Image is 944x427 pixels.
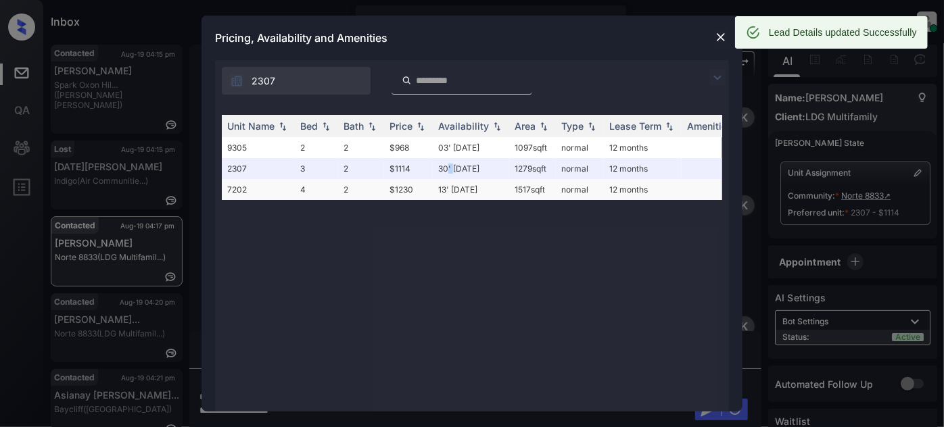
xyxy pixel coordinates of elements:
img: sorting [414,122,427,131]
td: 03' [DATE] [433,137,509,158]
td: $1230 [384,179,433,200]
img: sorting [319,122,333,131]
img: sorting [365,122,379,131]
div: Pricing, Availability and Amenities [202,16,742,60]
td: 1097 sqft [509,137,556,158]
td: 3 [295,158,338,179]
div: Lead Details updated Successfully [769,20,917,45]
td: 30' [DATE] [433,158,509,179]
img: sorting [276,122,289,131]
img: sorting [490,122,504,131]
td: 1279 sqft [509,158,556,179]
td: 12 months [604,179,682,200]
td: 2 [338,158,384,179]
td: 9305 [222,137,295,158]
td: 1517 sqft [509,179,556,200]
img: sorting [663,122,676,131]
td: 4 [295,179,338,200]
img: sorting [585,122,598,131]
td: 12 months [604,158,682,179]
td: normal [556,137,604,158]
div: Area [515,120,536,132]
td: $968 [384,137,433,158]
div: Availability [438,120,489,132]
div: Lease Term [609,120,661,132]
td: 2 [338,179,384,200]
img: icon-zuma [230,74,243,88]
td: 12 months [604,137,682,158]
img: icon-zuma [709,70,726,86]
td: 7202 [222,179,295,200]
div: Bath [344,120,364,132]
div: Type [561,120,584,132]
img: close [714,30,728,44]
div: Price [390,120,412,132]
div: Amenities [687,120,732,132]
td: 2307 [222,158,295,179]
img: sorting [537,122,550,131]
td: normal [556,179,604,200]
img: icon-zuma [402,74,412,86]
span: 2307 [252,74,275,89]
td: 2 [295,137,338,158]
div: Bed [300,120,318,132]
td: 2 [338,137,384,158]
div: Unit Name [227,120,275,132]
td: $1114 [384,158,433,179]
td: 13' [DATE] [433,179,509,200]
td: normal [556,158,604,179]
